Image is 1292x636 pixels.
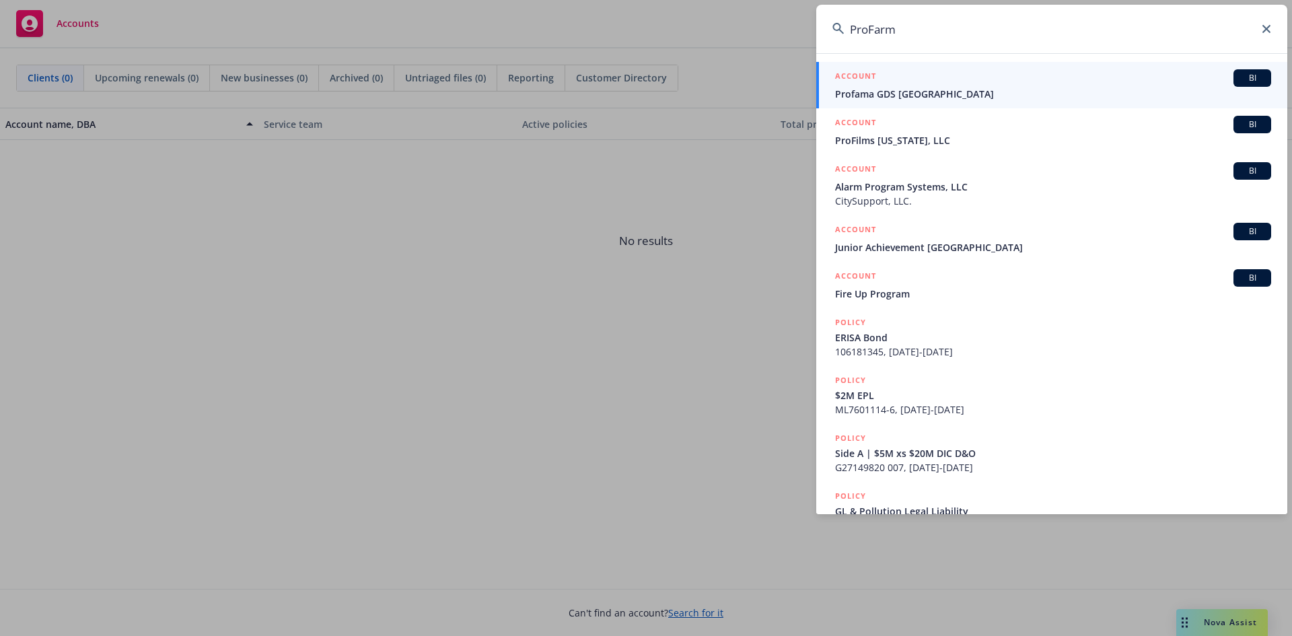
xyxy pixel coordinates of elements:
span: Junior Achievement [GEOGRAPHIC_DATA] [835,240,1271,254]
span: BI [1239,72,1266,84]
span: ProFilms [US_STATE], LLC [835,133,1271,147]
a: ACCOUNTBIJunior Achievement [GEOGRAPHIC_DATA] [816,215,1287,262]
span: CitySupport, LLC. [835,194,1271,208]
span: BI [1239,118,1266,131]
h5: ACCOUNT [835,223,876,239]
a: ACCOUNTBIProfama GDS [GEOGRAPHIC_DATA] [816,62,1287,108]
h5: POLICY [835,489,866,503]
h5: ACCOUNT [835,69,876,85]
span: $2M EPL [835,388,1271,402]
h5: ACCOUNT [835,162,876,178]
span: Fire Up Program [835,287,1271,301]
a: ACCOUNTBIProFilms [US_STATE], LLC [816,108,1287,155]
a: POLICY$2M EPLML7601114-6, [DATE]-[DATE] [816,366,1287,424]
span: BI [1239,225,1266,238]
a: POLICYSide A | $5M xs $20M DIC D&OG27149820 007, [DATE]-[DATE] [816,424,1287,482]
span: Alarm Program Systems, LLC [835,180,1271,194]
span: BI [1239,272,1266,284]
span: 106181345, [DATE]-[DATE] [835,345,1271,359]
h5: POLICY [835,431,866,445]
h5: POLICY [835,374,866,387]
span: BI [1239,165,1266,177]
a: ACCOUNTBIAlarm Program Systems, LLCCitySupport, LLC. [816,155,1287,215]
span: Profama GDS [GEOGRAPHIC_DATA] [835,87,1271,101]
span: GL & Pollution Legal Liability [835,504,1271,518]
a: ACCOUNTBIFire Up Program [816,262,1287,308]
span: ERISA Bond [835,330,1271,345]
span: Side A | $5M xs $20M DIC D&O [835,446,1271,460]
input: Search... [816,5,1287,53]
span: ML7601114-6, [DATE]-[DATE] [835,402,1271,417]
h5: ACCOUNT [835,116,876,132]
span: G27149820 007, [DATE]-[DATE] [835,460,1271,474]
a: POLICYERISA Bond106181345, [DATE]-[DATE] [816,308,1287,366]
h5: POLICY [835,316,866,329]
a: POLICYGL & Pollution Legal Liability [816,482,1287,540]
h5: ACCOUNT [835,269,876,285]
